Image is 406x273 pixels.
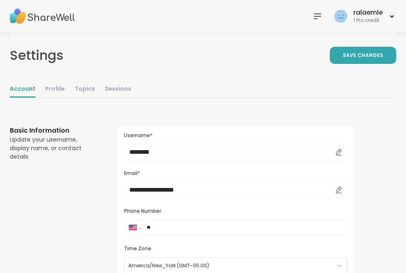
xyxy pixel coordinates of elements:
[45,81,65,98] a: Profile
[124,170,347,177] h3: Email*
[353,17,383,24] div: 1 Pro credit
[10,126,98,135] h3: Basic Information
[105,81,131,98] a: Sessions
[334,10,347,23] img: ralaemle
[343,52,383,59] span: Save Changes
[10,46,64,65] div: Settings
[10,135,98,161] div: Update your username, display name, or contact details
[124,245,347,252] h3: Time Zone
[75,81,95,98] a: Topics
[330,47,396,64] button: Save Changes
[10,2,75,31] img: ShareWell Nav Logo
[124,208,347,215] h3: Phone Number
[10,81,35,98] a: Account
[353,8,383,17] div: ralaemle
[124,132,347,139] h3: Username*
